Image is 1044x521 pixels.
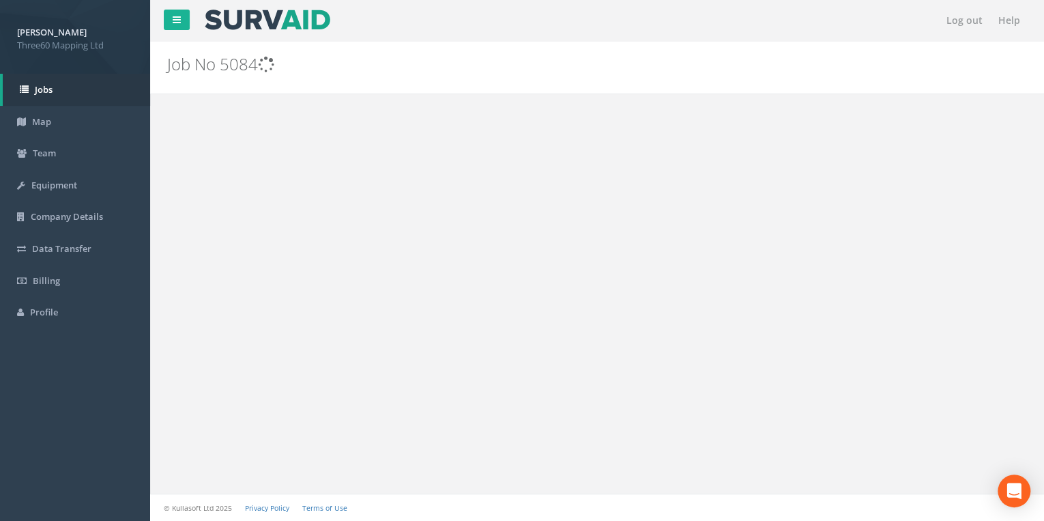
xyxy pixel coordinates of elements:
span: Data Transfer [32,242,91,255]
small: © Kullasoft Ltd 2025 [164,503,232,513]
h2: Job No 5084 [167,55,880,73]
span: Team [33,147,56,159]
span: Three60 Mapping Ltd [17,39,133,52]
a: Privacy Policy [245,503,289,513]
a: Jobs [3,74,150,106]
span: Billing [33,274,60,287]
a: Terms of Use [302,503,347,513]
span: Equipment [31,179,77,191]
div: Open Intercom Messenger [998,475,1030,507]
span: Map [32,115,51,128]
a: [PERSON_NAME] Three60 Mapping Ltd [17,23,133,51]
span: Profile [30,306,58,318]
span: Company Details [31,210,103,223]
span: Jobs [35,83,53,96]
strong: [PERSON_NAME] [17,26,87,38]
